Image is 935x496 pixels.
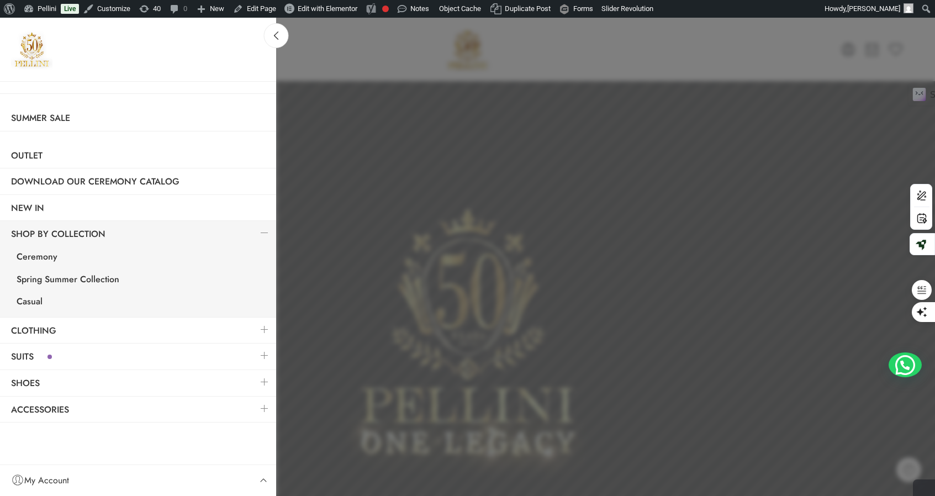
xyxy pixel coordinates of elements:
[6,292,276,314] a: Casual
[6,247,276,270] a: Ceremony
[298,4,357,13] span: Edit with Elementor
[11,29,52,70] a: Pellini -
[847,4,900,13] span: [PERSON_NAME]
[11,29,52,70] img: Pellini
[6,270,276,292] a: Spring Summer Collection
[382,6,389,12] div: Focus keyphrase not set
[61,4,79,14] a: Live
[601,4,653,13] span: Slider Revolution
